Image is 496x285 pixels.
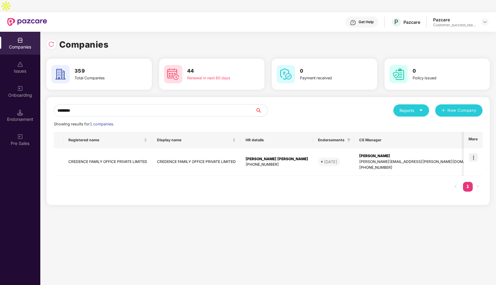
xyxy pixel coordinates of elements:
div: Pazcare [403,19,420,25]
li: 1 [463,182,473,192]
img: svg+xml;base64,PHN2ZyB3aWR0aD0iMTQuNSIgaGVpZ2h0PSIxNC41IiB2aWV3Qm94PSIwIDAgMTYgMTYiIGZpbGw9Im5vbm... [17,110,23,116]
img: svg+xml;base64,PHN2ZyB3aWR0aD0iMjAiIGhlaWdodD0iMjAiIHZpZXdCb3g9IjAgMCAyMCAyMCIgZmlsbD0ibm9uZSIgeG... [17,85,23,92]
button: left [451,182,461,192]
img: svg+xml;base64,PHN2ZyB3aWR0aD0iMjAiIGhlaWdodD0iMjAiIHZpZXdCb3g9IjAgMCAyMCAyMCIgZmlsbD0ibm9uZSIgeG... [17,134,23,140]
img: svg+xml;base64,PHN2ZyB4bWxucz0iaHR0cDovL3d3dy53My5vcmcvMjAwMC9zdmciIHdpZHRoPSI2MCIgaGVpZ2h0PSI2MC... [389,65,408,83]
img: svg+xml;base64,PHN2ZyBpZD0iRHJvcGRvd24tMzJ4MzIiIHhtbG5zPSJodHRwOi8vd3d3LnczLm9yZy8yMDAwL3N2ZyIgd2... [483,20,487,24]
div: Customer_success_team_lead [433,23,476,27]
div: [PERSON_NAME] [359,153,483,159]
span: filter [347,138,351,142]
button: search [255,104,268,117]
div: Payment received [300,75,362,81]
span: caret-down [419,108,423,112]
th: Registered name [64,132,152,148]
button: right [473,182,483,192]
span: right [476,185,480,188]
img: icon [469,153,478,162]
img: svg+xml;base64,PHN2ZyBpZD0iQ29tcGFuaWVzIiB4bWxucz0iaHR0cDovL3d3dy53My5vcmcvMjAwMC9zdmciIHdpZHRoPS... [17,37,23,43]
span: filter [346,136,352,144]
a: 1 [463,182,473,191]
td: CREDENCE FAMILY OFFICE PRIVATE LIMITED [64,148,152,176]
span: 1 companies. [90,122,114,126]
th: HR details [241,132,313,148]
td: CREDENCE FAMILY OFFICE PRIVATE LIMITED [152,148,241,176]
span: Showing results for [54,122,114,126]
span: CS Manager [359,138,478,142]
h3: 0 [413,67,475,75]
span: Registered name [68,138,143,142]
img: svg+xml;base64,PHN2ZyB4bWxucz0iaHR0cDovL3d3dy53My5vcmcvMjAwMC9zdmciIHdpZHRoPSI2MCIgaGVpZ2h0PSI2MC... [164,65,182,83]
div: Get Help [359,20,374,24]
span: Display name [157,138,231,142]
div: Renewal in next 60 days [187,75,249,81]
div: Reports [399,107,423,114]
div: Total Companies [75,75,137,81]
h1: Companies [59,38,109,51]
span: New Company [448,107,477,114]
th: Display name [152,132,241,148]
img: svg+xml;base64,PHN2ZyBpZD0iSGVscC0zMngzMiIgeG1sbnM9Imh0dHA6Ly93d3cudzMub3JnLzIwMDAvc3ZnIiB3aWR0aD... [350,20,356,26]
img: svg+xml;base64,PHN2ZyBpZD0iUmVsb2FkLTMyeDMyIiB4bWxucz0iaHR0cDovL3d3dy53My5vcmcvMjAwMC9zdmciIHdpZH... [48,41,54,47]
div: Pazcare [433,17,476,23]
li: Previous Page [451,182,461,192]
img: svg+xml;base64,PHN2ZyB4bWxucz0iaHR0cDovL3d3dy53My5vcmcvMjAwMC9zdmciIHdpZHRoPSI2MCIgaGVpZ2h0PSI2MC... [51,65,70,83]
button: plusNew Company [435,104,483,117]
span: left [454,185,458,188]
h3: 359 [75,67,137,75]
div: [PERSON_NAME][EMAIL_ADDRESS][PERSON_NAME][DOMAIN_NAME] [359,159,483,165]
span: Endorsements [318,138,345,142]
span: search [255,108,268,113]
li: Next Page [473,182,483,192]
span: P [394,18,398,26]
div: [DATE] [324,159,337,165]
div: [PHONE_NUMBER] [246,162,308,168]
img: svg+xml;base64,PHN2ZyB4bWxucz0iaHR0cDovL3d3dy53My5vcmcvMjAwMC9zdmciIHdpZHRoPSI2MCIgaGVpZ2h0PSI2MC... [277,65,295,83]
h3: 0 [300,67,362,75]
span: plus [441,108,445,113]
th: More [464,132,483,148]
div: [PERSON_NAME] [PERSON_NAME] [246,156,308,162]
img: svg+xml;base64,PHN2ZyBpZD0iSXNzdWVzX2Rpc2FibGVkIiB4bWxucz0iaHR0cDovL3d3dy53My5vcmcvMjAwMC9zdmciIH... [17,61,23,67]
h3: 44 [187,67,249,75]
div: [PHONE_NUMBER] [359,165,483,171]
img: New Pazcare Logo [7,18,47,26]
div: Policy issued [413,75,475,81]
